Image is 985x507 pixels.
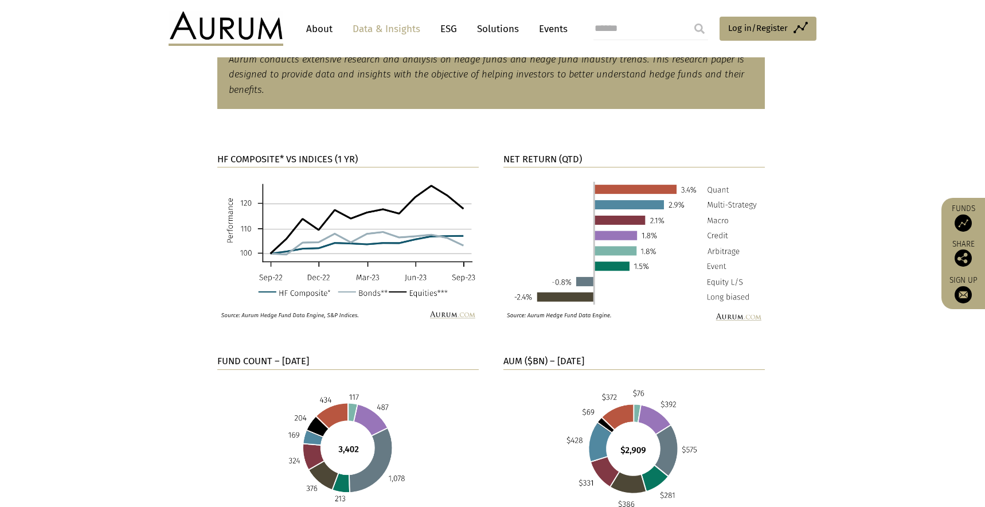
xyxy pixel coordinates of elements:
[169,11,283,46] img: Aurum
[471,18,525,40] a: Solutions
[503,356,584,366] strong: AUM ($BN) – [DATE]
[955,286,972,303] img: Sign up to our newsletter
[947,240,979,267] div: Share
[720,17,816,41] a: Log in/Register
[217,154,358,165] strong: HF COMPOSITE* VS INDICES (1 YR)
[947,275,979,303] a: Sign up
[947,204,979,232] a: Funds
[728,21,788,35] span: Log in/Register
[955,214,972,232] img: Access Funds
[217,356,309,366] strong: FUND COUNT – [DATE]
[503,154,582,165] strong: NET RETURN (QTD)
[229,54,744,95] em: Aurum conducts extensive research and analysis on hedge funds and hedge fund industry trends. Thi...
[533,18,568,40] a: Events
[347,18,426,40] a: Data & Insights
[435,18,463,40] a: ESG
[955,249,972,267] img: Share this post
[300,18,338,40] a: About
[688,17,711,40] input: Submit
